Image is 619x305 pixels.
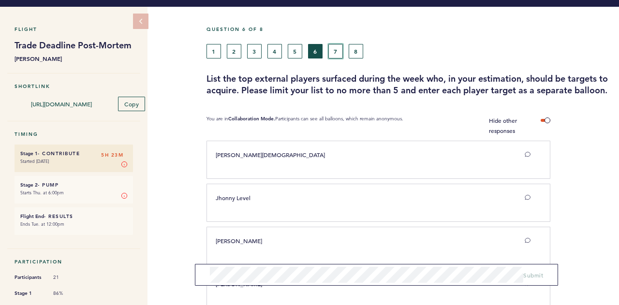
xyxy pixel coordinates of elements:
[228,116,275,122] b: Collaboration Mode.
[216,151,325,159] span: [PERSON_NAME][DEMOGRAPHIC_DATA]
[15,131,133,137] h5: Timing
[206,73,612,96] h3: List the top external players surfaced during the week who, in your estimation, should be targets...
[288,44,302,58] button: 5
[20,213,127,219] h6: - Results
[206,116,403,136] p: You are in Participants can see all balloons, which remain anonymous.
[15,40,133,51] h1: Trade Deadline Post-Mortem
[523,271,543,279] span: Submit
[308,44,323,58] button: 6
[349,44,363,58] button: 8
[15,54,133,63] b: [PERSON_NAME]
[15,289,44,298] span: Stage 1
[247,44,262,58] button: 3
[15,83,133,89] h5: Shortlink
[20,150,127,157] h6: - Contribute
[118,97,145,111] button: Copy
[20,221,64,227] time: Ends Tue. at 12:00pm
[206,26,612,32] h5: Question 6 of 8
[216,280,262,288] span: [PERSON_NAME]
[216,237,262,245] span: [PERSON_NAME]
[20,213,44,219] small: Flight End
[15,26,133,32] h5: Flight
[15,273,44,282] span: Participants
[53,290,82,297] span: 86%
[20,182,38,188] small: Stage 2
[489,116,517,134] span: Hide other responses
[20,150,38,157] small: Stage 1
[20,189,64,196] time: Starts Thu. at 6:00pm
[53,274,82,281] span: 21
[15,259,133,265] h5: Participation
[124,100,139,108] span: Copy
[328,44,343,58] button: 7
[20,182,127,188] h6: - Pump
[206,44,221,58] button: 1
[101,150,123,160] span: 5H 23M
[227,44,241,58] button: 2
[267,44,282,58] button: 4
[20,158,49,164] time: Started [DATE]
[523,270,543,280] button: Submit
[216,194,251,202] span: Jhonny Level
